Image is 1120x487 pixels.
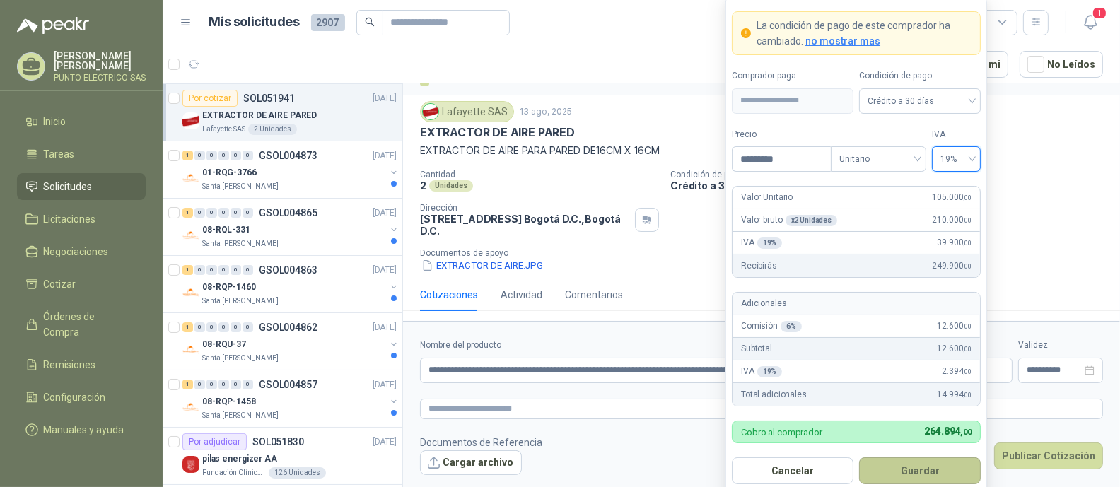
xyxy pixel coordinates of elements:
div: 0 [243,151,253,160]
div: 0 [243,380,253,389]
span: Manuales y ayuda [44,422,124,438]
img: Company Logo [182,284,199,301]
img: Company Logo [182,227,199,244]
p: La condición de pago de este comprador ha cambiado. [757,18,972,49]
div: 0 [218,322,229,332]
img: Logo peakr [17,17,89,34]
label: Nombre del producto [420,339,815,352]
a: Manuales y ayuda [17,416,146,443]
p: Recibirás [741,259,777,273]
div: x 2 Unidades [786,215,838,226]
button: Cargar archivo [420,450,522,476]
p: Crédito a 30 días [670,180,1114,192]
p: Cobro al comprador [741,428,822,437]
label: Validez [1018,339,1103,352]
p: Fundación Clínica Shaio [202,467,266,479]
div: 0 [218,265,229,275]
div: 1 [182,380,193,389]
span: 210.000 [933,213,972,227]
p: 08-RQP-1460 [202,281,256,294]
div: 0 [218,380,229,389]
p: Documentos de apoyo [420,248,1114,258]
a: 1 0 0 0 0 0 GSOL004873[DATE] Company Logo01-RQG-3766Santa [PERSON_NAME] [182,147,399,192]
div: 0 [243,265,253,275]
a: Configuración [17,384,146,411]
a: Inicio [17,108,146,135]
span: Unitario [839,148,918,170]
div: Comentarios [565,287,623,303]
p: 08-RQU-37 [202,338,246,351]
p: Santa [PERSON_NAME] [202,295,279,307]
span: 105.000 [933,191,972,204]
p: GSOL004862 [259,322,317,332]
span: 2907 [311,14,345,31]
p: EXTRACTOR DE AIRE PARA PARED DE16CM X 16CM [420,143,1103,158]
div: 0 [194,265,205,275]
div: Actividad [501,287,542,303]
p: SOL051941 [243,93,295,103]
div: 0 [231,322,241,332]
a: 1 0 0 0 0 0 GSOL004865[DATE] Company Logo08-RQL-331Santa [PERSON_NAME] [182,204,399,250]
p: Adicionales [741,297,786,310]
p: [PERSON_NAME] [PERSON_NAME] [54,51,146,71]
p: Dirección [420,203,629,213]
a: Negociaciones [17,238,146,265]
p: Santa [PERSON_NAME] [202,410,279,421]
div: 0 [206,151,217,160]
span: 1 [1092,6,1107,20]
span: 264.894 [925,426,972,437]
p: Santa [PERSON_NAME] [202,238,279,250]
div: 0 [243,322,253,332]
a: Remisiones [17,351,146,378]
span: Inicio [44,114,66,129]
button: Cancelar [732,457,853,484]
div: 1 [182,208,193,218]
p: GSOL004873 [259,151,317,160]
a: Tareas [17,141,146,168]
span: exclamation-circle [741,28,751,38]
p: Documentos de Referencia [420,435,542,450]
p: [DATE] [373,378,397,392]
div: 6 % [781,321,802,332]
span: 39.900 [937,236,972,250]
a: Por cotizarSOL051941[DATE] Company LogoEXTRACTOR DE AIRE PAREDLafayette SAS2 Unidades [163,84,402,141]
p: IVA [741,365,782,378]
p: [DATE] [373,206,397,220]
p: EXTRACTOR DE AIRE PARED [420,125,575,140]
p: GSOL004865 [259,208,317,218]
a: Licitaciones [17,206,146,233]
img: Company Logo [423,104,438,119]
span: 19% [940,148,972,170]
div: 1 [182,322,193,332]
img: Company Logo [182,170,199,187]
div: 19 % [757,237,783,249]
p: Condición de pago [670,170,1114,180]
div: 0 [231,265,241,275]
p: Total adicionales [741,388,807,401]
span: ,00 [964,345,972,353]
span: 2.394 [942,365,972,378]
p: [DATE] [373,321,397,334]
p: [DATE] [373,149,397,163]
div: Unidades [429,180,473,192]
label: Precio [732,128,831,141]
div: Por cotizar [182,90,238,107]
a: Por adjudicarSOL051830[DATE] Company Logopilas energizer AAFundación Clínica Shaio126 Unidades [163,428,402,485]
span: ,00 [964,194,972,201]
p: Valor Unitario [741,191,793,204]
span: Negociaciones [44,244,109,259]
div: 2 Unidades [248,124,297,135]
button: 1 [1078,10,1103,35]
span: Licitaciones [44,211,96,227]
p: 08-RQL-331 [202,223,250,237]
p: GSOL004863 [259,265,317,275]
p: Cantidad [420,170,659,180]
p: 2 [420,180,426,192]
img: Company Logo [182,399,199,416]
div: 0 [218,151,229,160]
p: Valor bruto [741,213,837,227]
p: [DATE] [373,264,397,277]
div: 0 [206,380,217,389]
span: ,00 [964,368,972,375]
span: no mostrar mas [805,35,880,47]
